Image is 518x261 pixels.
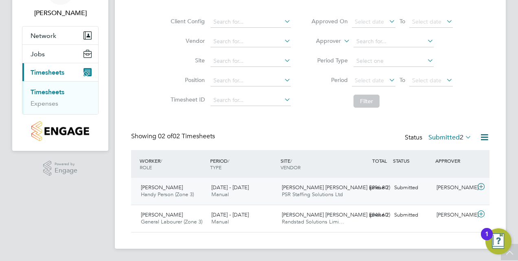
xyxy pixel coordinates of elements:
label: Client Config [168,18,205,25]
div: APPROVER [433,153,476,168]
span: Manual [211,191,229,198]
div: WORKER [138,153,208,175]
label: Timesheet ID [168,96,205,103]
button: Network [22,27,98,44]
span: 2 [460,133,463,142]
span: Select date [412,18,441,25]
div: Status [405,132,473,144]
div: STATUS [391,153,433,168]
span: / [228,157,229,164]
span: Jobs [31,50,45,58]
img: countryside-properties-logo-retina.png [31,121,89,141]
span: Adam Large [22,8,99,18]
span: / [160,157,162,164]
label: Site [168,57,205,64]
label: Submitted [428,133,472,142]
label: Approved On [311,18,348,25]
div: [PERSON_NAME] [433,181,476,195]
div: SITE [279,153,349,175]
span: [PERSON_NAME] [141,184,183,191]
input: Search for... [211,36,291,47]
span: PSR Staffing Solutions Ltd [282,191,343,198]
div: [PERSON_NAME] [433,208,476,222]
span: Randstad Solutions Limi… [282,218,344,225]
input: Search for... [211,75,291,86]
span: Select date [355,18,384,25]
button: Timesheets [22,63,98,81]
label: Period [311,76,348,84]
span: [PERSON_NAME] [PERSON_NAME] (phase 2) [282,211,390,218]
a: Powered byEngage [43,161,78,176]
span: TYPE [210,164,222,170]
div: £896.80 [349,181,391,195]
div: Submitted [391,181,433,195]
span: VENDOR [281,164,301,170]
span: Select date [355,77,384,84]
a: Timesheets [31,88,64,96]
div: Submitted [391,208,433,222]
div: 1 [485,234,489,245]
span: [DATE] - [DATE] [211,211,249,218]
span: Timesheets [31,69,64,76]
a: Expenses [31,100,58,107]
span: To [397,16,408,27]
span: Powered by [55,161,77,168]
span: 02 of [158,132,173,140]
label: Period Type [311,57,348,64]
label: Approver [304,37,341,45]
input: Select one [353,55,434,67]
span: Engage [55,167,77,174]
span: Network [31,32,56,40]
span: ROLE [140,164,152,170]
div: £849.60 [349,208,391,222]
input: Search for... [211,95,291,106]
div: Showing [131,132,217,141]
span: / [290,157,292,164]
button: Jobs [22,45,98,63]
input: Search for... [211,55,291,67]
span: Select date [412,77,441,84]
div: PERIOD [208,153,279,175]
label: Vendor [168,37,205,44]
span: [PERSON_NAME] [PERSON_NAME] (phase 2) [282,184,390,191]
button: Filter [353,95,380,108]
input: Search for... [211,16,291,28]
a: Go to home page [22,121,99,141]
button: Open Resource Center, 1 new notification [485,228,511,254]
span: Manual [211,218,229,225]
input: Search for... [353,36,434,47]
span: 02 Timesheets [158,132,215,140]
span: [PERSON_NAME] [141,211,183,218]
span: Handy Person (Zone 3) [141,191,194,198]
div: Timesheets [22,81,98,114]
label: Position [168,76,205,84]
span: To [397,75,408,85]
span: TOTAL [372,157,387,164]
span: General Labourer (Zone 3) [141,218,202,225]
span: [DATE] - [DATE] [211,184,249,191]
